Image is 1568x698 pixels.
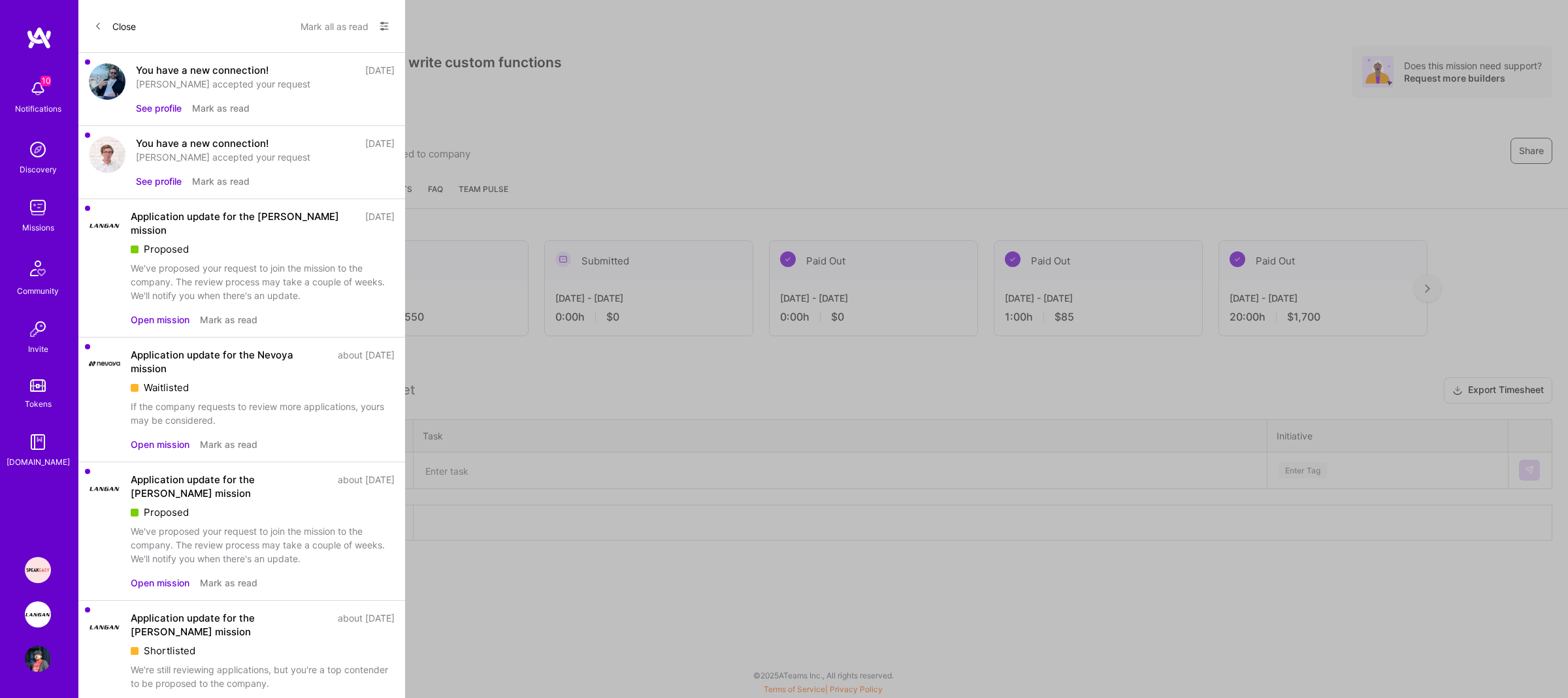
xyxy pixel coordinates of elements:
div: Application update for the Nevoya mission [131,348,330,375]
div: Application update for the [PERSON_NAME] mission [131,611,330,639]
div: [DOMAIN_NAME] [7,455,70,469]
div: Missions [22,221,54,234]
img: user avatar [89,136,125,173]
img: User Avatar [25,646,51,672]
img: Invite [25,316,51,342]
div: Shortlisted [131,644,395,658]
div: You have a new connection! [136,63,269,77]
img: Community [22,253,54,284]
div: [PERSON_NAME] accepted your request [136,150,395,164]
button: Mark as read [200,576,257,590]
img: Speakeasy: Software Engineer to help Customers write custom functions [25,557,51,583]
div: about [DATE] [338,348,395,375]
button: Open mission [131,437,189,451]
img: Company Logo [89,473,120,504]
div: [PERSON_NAME] accepted your request [136,77,395,91]
div: Proposed [131,242,395,256]
a: Speakeasy: Software Engineer to help Customers write custom functions [22,557,54,583]
img: teamwork [25,195,51,221]
button: Open mission [131,576,189,590]
img: tokens [30,379,46,392]
div: We've proposed your request to join the mission to the company. The review process may take a cou... [131,524,395,565]
button: Close [94,16,136,37]
div: We're still reviewing applications, but you're a top contender to be proposed to the company. [131,663,395,690]
div: Waitlisted [131,381,395,394]
div: If the company requests to review more applications, yours may be considered. [131,400,395,427]
img: Langan: AI-Copilot for Environmental Site Assessment [25,601,51,627]
div: about [DATE] [338,611,395,639]
button: Mark as read [200,313,257,326]
div: [DATE] [365,210,395,237]
div: We've proposed your request to join the mission to the company. The review process may take a cou... [131,261,395,302]
img: user avatar [89,63,125,100]
button: See profile [136,174,182,188]
div: Proposed [131,505,395,519]
div: Tokens [25,397,52,411]
button: See profile [136,101,182,115]
button: Mark as read [192,174,250,188]
img: Company Logo [89,210,120,241]
div: [DATE] [365,63,395,77]
img: guide book [25,429,51,455]
button: Mark all as read [301,16,368,37]
div: about [DATE] [338,473,395,500]
a: User Avatar [22,646,54,672]
img: Company Logo [89,348,120,379]
div: You have a new connection! [136,136,269,150]
img: logo [26,26,52,50]
div: [DATE] [365,136,395,150]
button: Open mission [131,313,189,326]
div: Application update for the [PERSON_NAME] mission [131,473,330,500]
div: Invite [28,342,48,356]
div: Discovery [20,163,57,176]
button: Mark as read [192,101,250,115]
a: Langan: AI-Copilot for Environmental Site Assessment [22,601,54,627]
div: Application update for the [PERSON_NAME] mission [131,210,357,237]
img: discovery [25,136,51,163]
button: Mark as read [200,437,257,451]
div: Community [17,284,59,298]
img: Company Logo [89,611,120,642]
